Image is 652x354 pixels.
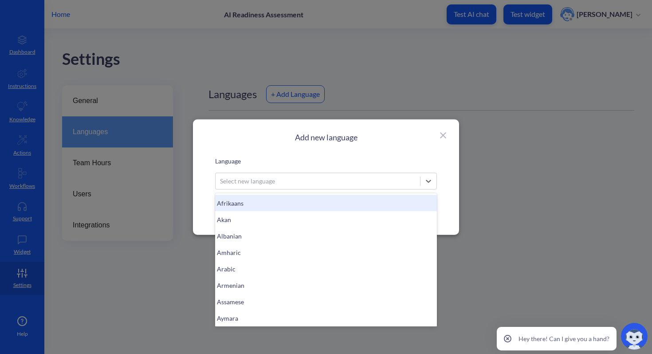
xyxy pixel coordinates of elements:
[215,244,437,261] div: Amharic
[215,277,437,294] div: Armenian
[518,334,609,343] p: Hey there! Can I give you a hand?
[215,294,437,310] div: Assamese
[220,176,275,186] div: Select new language
[215,261,437,277] div: Arabic
[215,211,437,228] div: Akan
[215,132,437,142] h2: Add new language
[215,195,437,211] div: Afrikaans
[215,310,437,326] div: Aymara
[621,323,648,350] img: copilot-icon.svg
[215,156,437,166] p: Language
[215,228,437,244] div: Albanian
